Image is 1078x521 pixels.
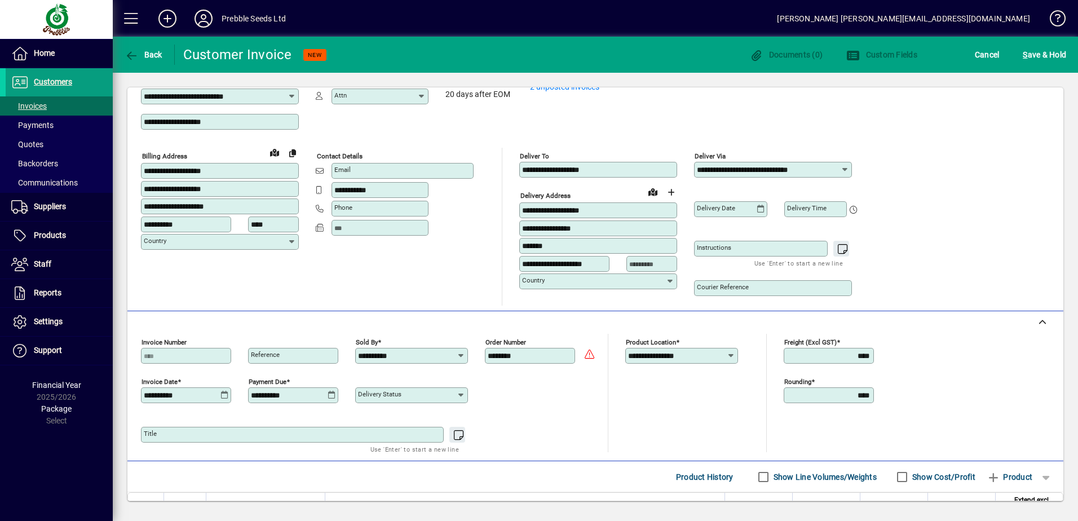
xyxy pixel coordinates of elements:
span: NEW [308,51,322,59]
button: Product History [671,467,738,487]
mat-label: Freight (excl GST) [784,338,837,346]
button: Custom Fields [843,45,920,65]
span: Suppliers [34,202,66,211]
app-page-header-button: Back [113,45,175,65]
span: Item [213,500,227,513]
a: Products [6,222,113,250]
span: S [1023,50,1027,59]
a: View on map [266,143,284,161]
a: Payments [6,116,113,135]
a: Quotes [6,135,113,154]
span: Discount (%) [882,500,921,513]
mat-hint: Use 'Enter' to start a new line [370,443,459,456]
span: Payments [11,121,54,130]
mat-label: Email [334,166,351,174]
span: Description [332,500,366,513]
a: View on map [644,183,662,201]
mat-label: Instructions [697,244,731,251]
div: Customer Invoice [183,46,292,64]
a: Knowledge Base [1041,2,1064,39]
mat-label: Country [522,276,545,284]
a: Settings [6,308,113,336]
span: Cancel [975,46,1000,64]
mat-label: Rounding [784,378,811,386]
button: Copy to Delivery address [284,144,302,162]
span: Backorders [11,159,58,168]
mat-label: Product location [626,338,676,346]
a: Suppliers [6,193,113,221]
span: Reports [34,288,61,297]
span: Product History [676,468,734,486]
span: Documents (0) [749,50,823,59]
button: Add [149,8,185,29]
span: Quotes [11,140,43,149]
a: Communications [6,173,113,192]
span: Package [41,404,72,413]
mat-label: Phone [334,204,352,211]
label: Show Cost/Profit [910,471,975,483]
mat-label: Sold by [356,338,378,346]
mat-label: Attn [334,91,347,99]
mat-label: Invoice number [142,338,187,346]
mat-label: Invoice date [142,378,178,386]
span: Rate excl GST ($) [802,500,853,513]
label: Show Line Volumes/Weights [771,471,877,483]
button: Documents (0) [746,45,825,65]
mat-label: Country [144,237,166,245]
span: Products [34,231,66,240]
mat-label: Delivery status [358,390,401,398]
button: Product [981,467,1038,487]
button: Save & Hold [1020,45,1069,65]
mat-label: Deliver via [695,152,726,160]
span: Settings [34,317,63,326]
div: Prebble Seeds Ltd [222,10,286,28]
div: [PERSON_NAME] [PERSON_NAME][EMAIL_ADDRESS][DOMAIN_NAME] [777,10,1030,28]
span: Customers [34,77,72,86]
span: Invoices [11,101,47,111]
a: Reports [6,279,113,307]
mat-label: Reference [251,351,280,359]
span: Financial Year [32,381,81,390]
a: Invoices [6,96,113,116]
span: 20 days after EOM [445,90,510,99]
span: Support [34,346,62,355]
button: Choose address [662,183,680,201]
a: Home [6,39,113,68]
span: Custom Fields [846,50,917,59]
button: Cancel [972,45,1002,65]
span: Communications [11,178,78,187]
span: GST ($) [966,500,988,513]
mat-label: Delivery date [697,204,735,212]
a: Backorders [6,154,113,173]
span: Extend excl GST ($) [1002,494,1049,519]
span: Staff [34,259,51,268]
mat-label: Delivery time [787,204,827,212]
a: Staff [6,250,113,279]
span: Product [987,468,1032,486]
button: Back [122,45,165,65]
mat-label: Title [144,430,157,438]
mat-label: Courier Reference [697,283,749,291]
span: Home [34,48,55,58]
mat-label: Deliver To [520,152,549,160]
span: Supply [765,500,785,513]
mat-hint: Use 'Enter' to start a new line [754,257,843,270]
button: Profile [185,8,222,29]
span: ave & Hold [1023,46,1066,64]
a: Support [6,337,113,365]
span: Back [125,50,162,59]
mat-label: Order number [485,338,526,346]
mat-label: Payment due [249,378,286,386]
